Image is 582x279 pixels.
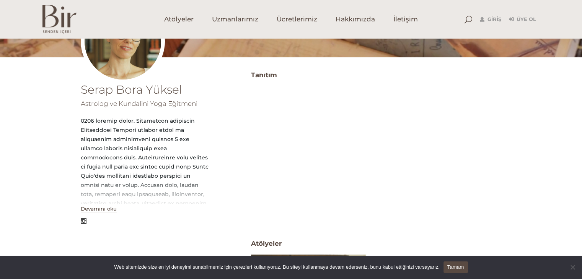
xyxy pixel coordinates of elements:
[443,261,468,273] a: Tamam
[336,15,375,24] span: Hakkımızda
[393,15,418,24] span: İletişim
[81,84,209,96] h1: Serap Bora Yüksel
[114,263,439,271] span: Web sitemizde size en iyi deneyimi sunabilmemiz için çerezleri kullanıyoruz. Bu siteyi kullanmaya...
[81,100,197,107] span: Astrolog ve Kundalini Yoga Eğitmeni
[164,15,194,24] span: Atölyeler
[569,263,576,271] span: Hayır
[480,15,501,24] a: Giriş
[277,15,317,24] span: Ücretlerimiz
[212,15,258,24] span: Uzmanlarımız
[81,206,117,212] button: Devamını oku
[251,226,282,250] span: Atölyeler
[509,15,536,24] a: Üye Ol
[251,69,502,81] h3: Tanıtım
